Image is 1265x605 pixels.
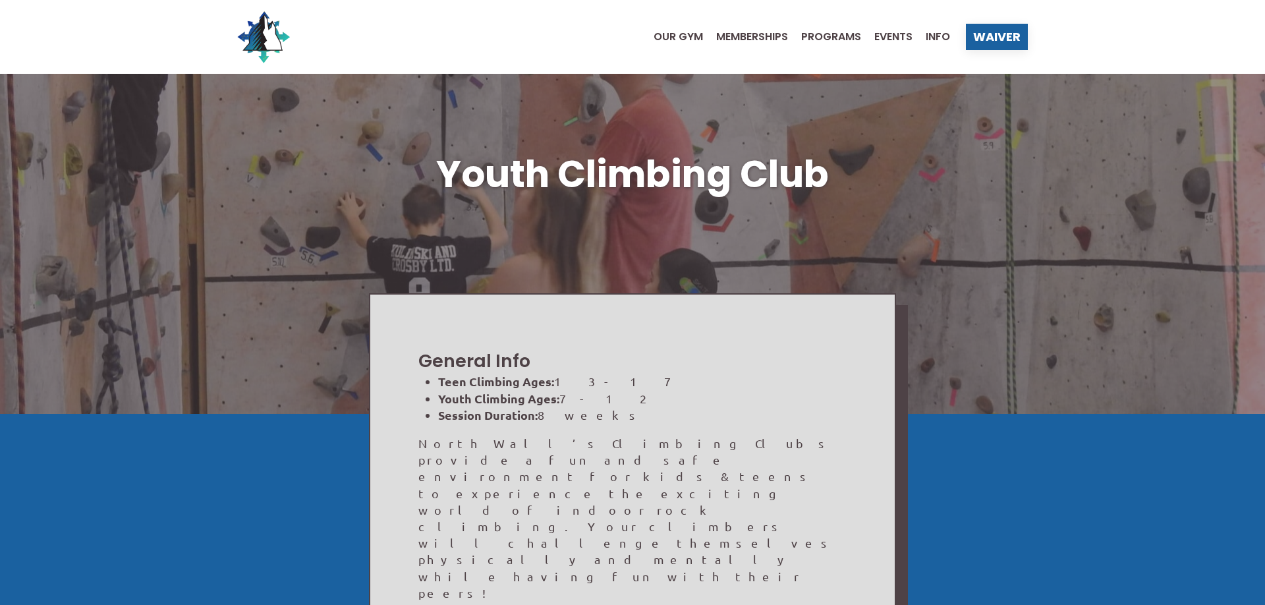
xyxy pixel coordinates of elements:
span: Programs [801,32,861,42]
strong: Youth Climbing Ages: [438,391,559,406]
li: 8 weeks [438,407,847,423]
span: Info [926,32,950,42]
a: Events [861,32,913,42]
strong: Teen Climbing Ages: [438,374,554,389]
li: 13 - 17 [438,373,847,389]
li: 7 - 12 [438,390,847,407]
h1: Youth Climbing Club [237,149,1028,201]
a: Memberships [703,32,788,42]
a: Our Gym [640,32,703,42]
span: Memberships [716,32,788,42]
span: Events [874,32,913,42]
span: Waiver [973,31,1021,43]
p: North Wall’s Climbing Clubs provide a fun and safe environment for kids & teens to experience the... [418,435,847,601]
span: Our Gym [654,32,703,42]
a: Info [913,32,950,42]
a: Waiver [966,24,1028,50]
strong: Session Duration: [438,407,538,422]
a: Programs [788,32,861,42]
h2: General Info [418,349,847,374]
img: North Wall Logo [237,11,290,63]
